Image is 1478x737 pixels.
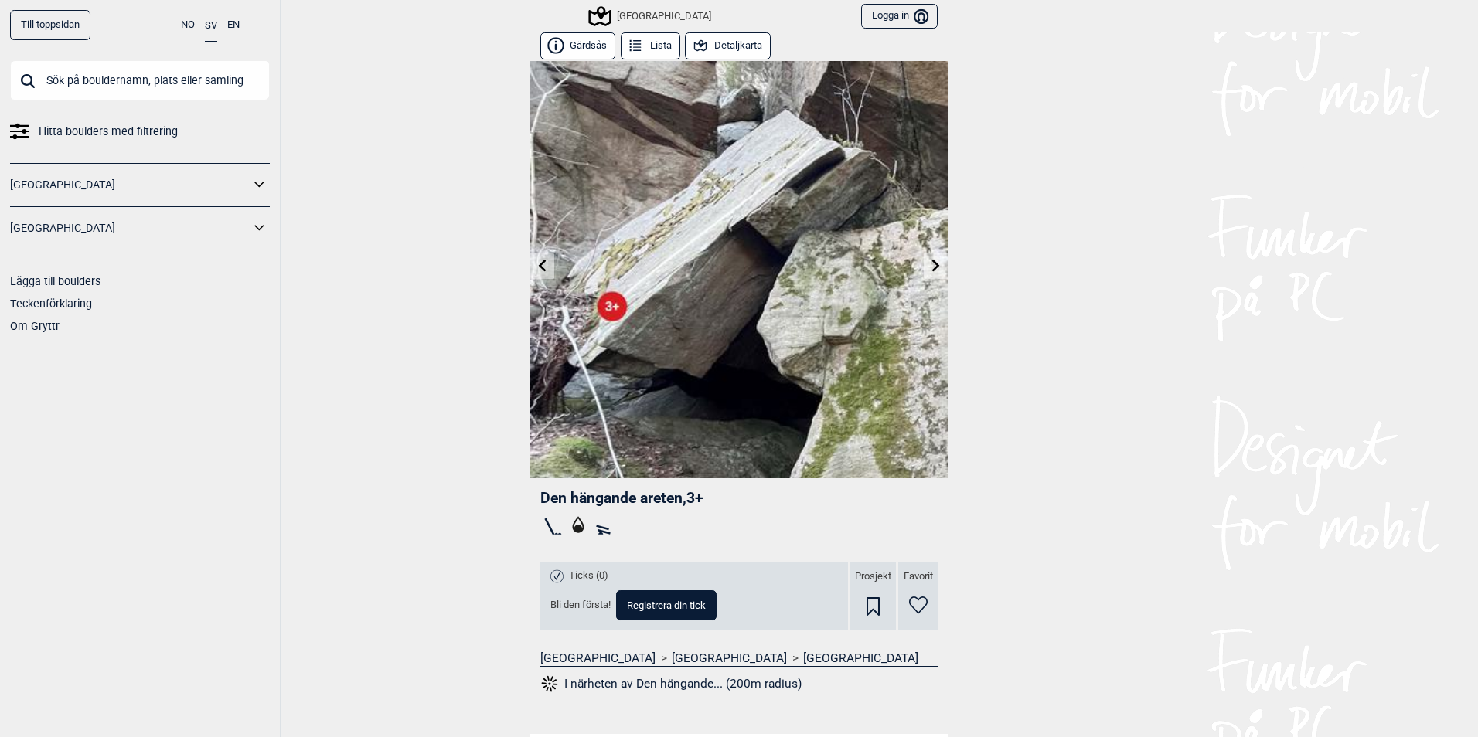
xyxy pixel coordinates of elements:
[181,10,195,40] button: NO
[10,174,250,196] a: [GEOGRAPHIC_DATA]
[616,590,717,620] button: Registrera din tick
[803,650,918,666] a: [GEOGRAPHIC_DATA]
[205,10,217,42] button: SV
[10,275,100,287] a: Lägga till boulders
[540,489,703,507] span: Den hängande areten , 3+
[685,32,771,59] button: Detaljkarta
[540,32,615,59] button: Gärdsås
[227,10,240,40] button: EN
[540,650,938,666] nav: > >
[591,7,711,25] div: [GEOGRAPHIC_DATA]
[10,10,90,40] a: Till toppsidan
[530,61,948,478] img: Den hangande areten
[10,217,250,239] a: [GEOGRAPHIC_DATA]
[627,600,706,610] span: Registrera din tick
[10,60,270,100] input: Sök på bouldernamn, plats eller samling
[569,569,608,582] span: Ticks (0)
[672,650,787,666] a: [GEOGRAPHIC_DATA]
[540,650,656,666] a: [GEOGRAPHIC_DATA]
[861,4,938,29] button: Logga in
[550,599,611,612] span: Bli den första!
[10,297,92,310] a: Teckenförklaring
[10,320,60,332] a: Om Gryttr
[904,570,933,583] span: Favorit
[621,32,680,59] button: Lista
[39,121,178,143] span: Hitta boulders med filtrering
[850,562,896,630] div: Prosjekt
[540,674,802,694] button: I närheten av Den hängande... (200m radius)
[10,121,270,143] a: Hitta boulders med filtrering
